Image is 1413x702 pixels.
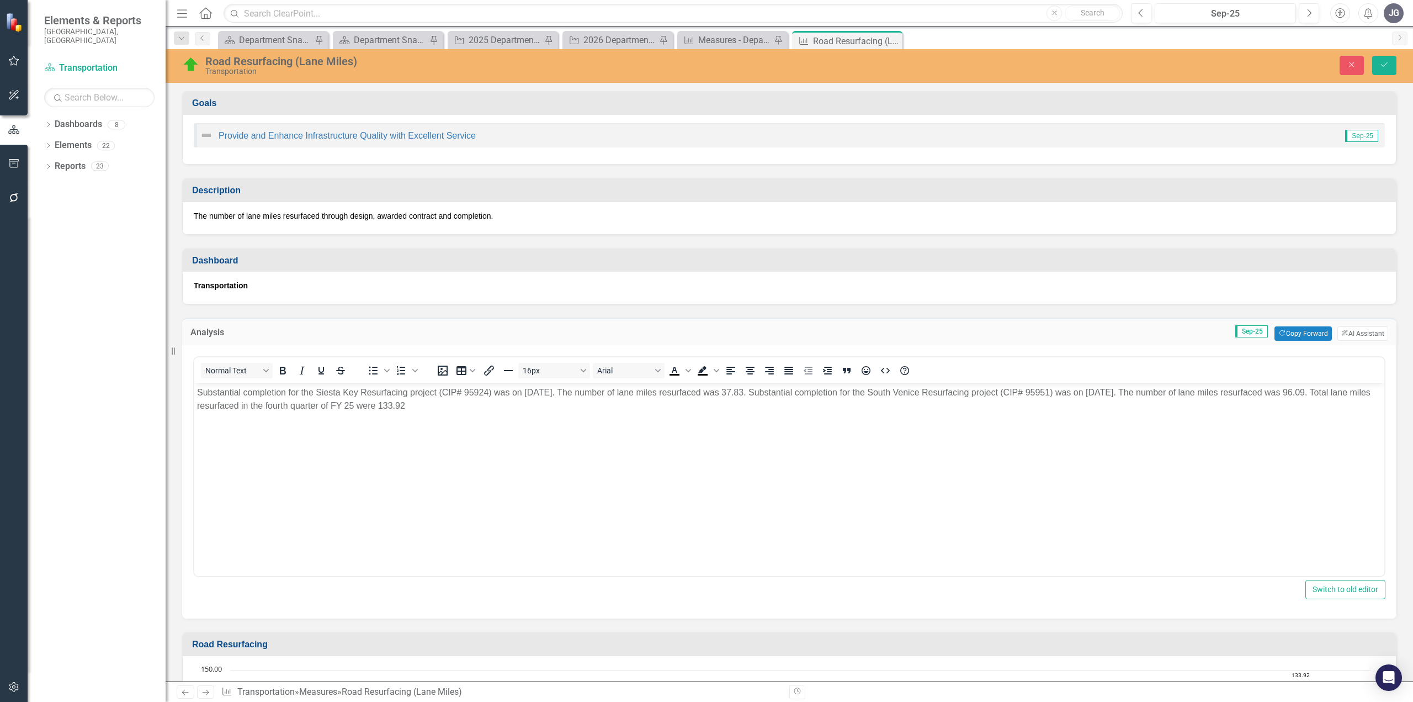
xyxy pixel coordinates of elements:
div: 23 [91,162,109,171]
input: Search Below... [44,88,155,107]
h3: Dashboard [192,256,1390,266]
a: Provide and Enhance Infrastructure Quality with Excellent Service [219,131,476,140]
div: Transportation [205,67,871,76]
a: Department Snapshot [221,33,312,47]
span: Sep-25 [1345,130,1378,142]
button: JG [1384,3,1404,23]
div: Text color Black [665,363,693,378]
img: On Target [182,56,200,73]
button: Align left [721,363,740,378]
button: Insert image [433,363,452,378]
a: Dashboards [55,118,102,131]
button: HTML Editor [876,363,895,378]
span: Search [1081,8,1104,17]
a: Reports [55,160,86,173]
text: 150.00 [201,664,222,674]
button: Justify [779,363,798,378]
button: Switch to old editor [1305,580,1385,599]
div: 2026 Department Actions - Monthly Updates ([PERSON_NAME]) [583,33,656,47]
div: Background color Black [693,363,721,378]
span: 16px [523,366,577,375]
span: Arial [597,366,651,375]
div: 8 [108,120,125,129]
button: Search [1065,6,1120,21]
small: [GEOGRAPHIC_DATA], [GEOGRAPHIC_DATA] [44,27,155,45]
div: Sep-25 [1159,7,1292,20]
div: 2025 Department Actions - Monthly Updates ([PERSON_NAME]) [469,33,541,47]
a: 2026 Department Actions - Monthly Updates ([PERSON_NAME]) [565,33,656,47]
iframe: Rich Text Area [194,383,1384,576]
button: Font size 16px [518,363,590,378]
button: Block Normal Text [201,363,273,378]
a: Elements [55,139,92,152]
button: Blockquote [837,363,856,378]
button: Italic [293,363,311,378]
button: Align center [741,363,759,378]
h3: Description [192,186,1390,196]
a: Department Snapshot [336,33,427,47]
span: Normal Text [205,366,259,375]
span: Sep-25 [1235,325,1268,337]
a: Transportation [44,62,155,75]
button: Horizontal line [499,363,518,378]
div: Department Snapshot [239,33,312,47]
div: Department Snapshot [354,33,427,47]
span: Elements & Reports [44,14,155,27]
button: Font Arial [593,363,665,378]
div: Bullet list [364,363,391,378]
p: The number of lane miles resurfaced through design, awarded contract and completion. [194,210,1385,221]
img: Not Defined [200,129,213,142]
button: AI Assistant [1337,326,1388,341]
button: Bold [273,363,292,378]
button: Underline [312,363,331,378]
button: Increase indent [818,363,837,378]
div: Numbered list [392,363,419,378]
a: Measures [299,687,337,697]
h3: Analysis [190,328,407,337]
button: Decrease indent [799,363,817,378]
h3: Goals [192,98,1390,108]
h3: Road Resurfacing [192,640,1390,650]
a: Measures - Department and Divisions [680,33,771,47]
div: Measures - Department and Divisions [698,33,771,47]
button: Table [453,363,479,378]
button: Copy Forward [1274,326,1331,341]
button: Align right [760,363,779,378]
a: 2025 Department Actions - Monthly Updates ([PERSON_NAME]) [450,33,541,47]
div: » » [221,686,781,699]
strong: Transportation [194,281,248,290]
button: Sep-25 [1155,3,1296,23]
button: Strikethrough [331,363,350,378]
div: 22 [97,141,115,150]
div: Road Resurfacing (Lane Miles) [342,687,462,697]
div: Road Resurfacing (Lane Miles) [813,34,900,48]
div: Open Intercom Messenger [1375,664,1402,691]
input: Search ClearPoint... [224,4,1123,23]
button: Insert/edit link [480,363,498,378]
div: Road Resurfacing (Lane Miles) [205,55,871,67]
button: Help [895,363,914,378]
img: ClearPoint Strategy [6,13,25,32]
text: 133.92 [1292,671,1310,679]
button: Emojis [857,363,875,378]
a: Transportation [237,687,295,697]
